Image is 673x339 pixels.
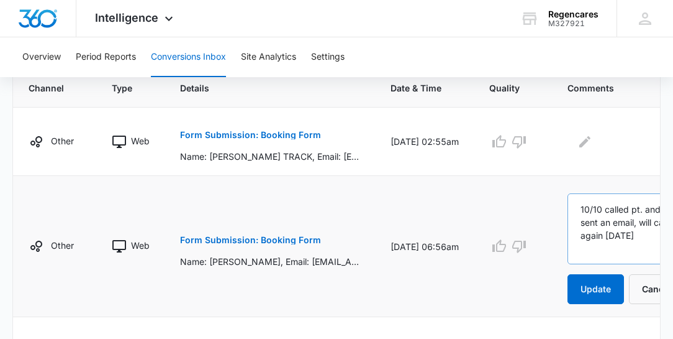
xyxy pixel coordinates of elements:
button: Period Reports [76,37,136,77]
div: account id [548,19,598,28]
p: Name: [PERSON_NAME] TRACK, Email: [EMAIL_ADDRESS][DOMAIN_NAME], Phone: [PHONE_NUMBER], Are you in... [180,150,361,163]
span: Type [112,81,132,95]
span: Channel [29,81,64,95]
span: Details [180,81,343,95]
button: Conversions Inbox [151,37,226,77]
td: [DATE] 02:55am [376,108,474,176]
span: Comments [567,81,668,95]
td: [DATE] 06:56am [376,176,474,317]
p: Name: [PERSON_NAME], Email: [EMAIL_ADDRESS][DOMAIN_NAME], Phone: [PHONE_NUMBER], What time of day... [180,255,361,268]
div: account name [548,9,598,19]
p: Web [131,239,150,252]
button: Edit Comments [575,132,595,152]
span: Date & Time [391,81,441,95]
p: Other [51,239,74,252]
button: Form Submission: Booking Form [180,225,321,255]
p: Form Submission: Booking Form [180,236,321,244]
span: Quality [489,81,520,95]
button: Update [567,274,624,304]
p: Other [51,134,74,147]
button: Settings [311,37,345,77]
p: Web [131,134,150,147]
span: Intelligence [95,11,158,24]
button: Form Submission: Booking Form [180,120,321,150]
button: Site Analytics [241,37,296,77]
button: Overview [22,37,61,77]
p: Form Submission: Booking Form [180,131,321,139]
